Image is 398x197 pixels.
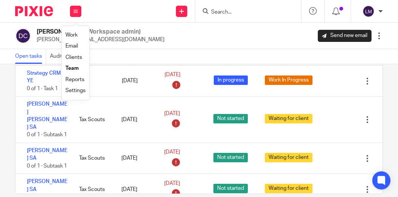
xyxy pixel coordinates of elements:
[27,132,67,138] span: 0 of 1 · Subtask 1
[27,148,67,161] a: [PERSON_NAME] SA
[165,72,180,78] span: [DATE]
[27,102,67,130] a: [PERSON_NAME] [PERSON_NAME] SA
[213,153,248,162] span: Not started
[65,32,78,38] a: Work
[164,150,180,155] span: [DATE]
[72,151,114,166] div: Tax Scouts
[37,28,165,36] h2: [PERSON_NAME]
[210,9,278,16] input: Search
[164,111,180,116] span: [DATE]
[72,112,114,127] div: Tax Scouts
[27,86,58,91] span: 0 of 1 · Task 1
[213,114,248,123] span: Not started
[86,29,141,35] span: (Workspace admin)
[27,71,61,83] a: Strategy CRM YE
[114,112,157,127] div: [DATE]
[318,30,372,42] a: Send new email
[15,6,53,16] img: Pixie
[65,43,78,49] a: Email
[265,75,312,85] span: Work In Progress
[37,36,165,43] p: [PERSON_NAME][EMAIL_ADDRESS][DOMAIN_NAME]
[214,75,248,85] span: In progress
[213,184,248,193] span: Not started
[15,28,31,44] img: svg%3E
[27,163,67,169] span: 0 of 1 · Subtask 1
[164,181,180,186] span: [DATE]
[50,49,77,64] a: Audit logs
[114,182,157,197] div: [DATE]
[362,5,375,17] img: svg%3E
[72,73,114,88] div: ---
[114,151,157,166] div: [DATE]
[114,73,157,88] div: [DATE]
[65,88,86,93] a: Settings
[265,153,312,162] span: Waiting for client
[65,55,82,60] a: Clients
[15,49,46,64] a: Open tasks
[65,77,84,82] a: Reports
[265,114,312,123] span: Waiting for client
[265,184,312,193] span: Waiting for client
[72,182,114,197] div: Tax Scouts
[65,66,79,71] a: Team
[27,179,67,192] a: [PERSON_NAME] SA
